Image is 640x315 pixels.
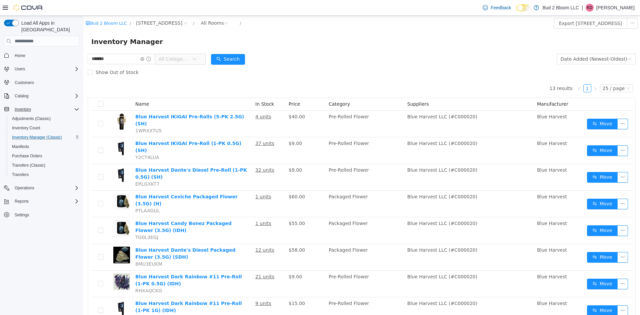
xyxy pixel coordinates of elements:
span: Inventory Manager (Classic) [9,133,79,141]
span: RHXAQCKG [52,272,79,278]
span: Blue Harvest LLC (#C000020) [324,152,394,157]
button: Customers [1,78,82,87]
td: Pre-Rolled Flower [243,282,321,308]
span: In Stock [172,86,191,91]
span: Purchase Orders [9,152,79,160]
td: Pre-Rolled Flower [243,122,321,148]
span: / [157,5,158,10]
button: Users [1,64,82,74]
span: Customers [12,78,79,87]
span: Home [15,53,25,58]
a: Feedback [480,1,514,14]
span: Blue Harvest [454,152,484,157]
i: icon: info-circle [63,41,68,46]
td: Pre-Rolled Flower [243,95,321,122]
a: Inventory Count [9,124,43,132]
div: Kyle Dellamo [586,4,594,12]
span: Home [12,51,79,59]
button: Catalog [12,92,31,100]
span: Settings [15,212,29,218]
span: Manufacturer [454,86,485,91]
button: icon: swapMove [504,183,534,194]
li: Previous Page [492,69,500,77]
span: Name [52,86,66,91]
span: $9.00 [205,152,219,157]
a: Purchase Orders [9,152,45,160]
span: TG0L3EGJ [52,219,75,224]
u: 1 units [172,205,188,210]
input: Dark Mode [516,4,530,11]
span: Users [12,65,79,73]
img: Blue Harvest Dante's Diesel Pre-Roll (1-PK 0.5G) (SH) hero shot [30,151,47,168]
span: Blue Harvest [454,285,484,290]
span: Operations [12,184,79,192]
span: Customers [15,80,34,85]
nav: Complex example [4,48,79,237]
td: Pre-Rolled Flower [243,148,321,175]
a: Home [12,52,28,60]
a: Blue Harvest Candy Bonez Packaged Flower (3.5G) (IDH) [52,205,148,217]
button: Inventory Count [7,123,82,133]
button: icon: ellipsis [534,263,545,274]
img: Blue Harvest Candy Bonez Packaged Flower (3.5G) (IDH) hero shot [30,204,47,221]
span: ERLGXKT7 [52,166,76,171]
button: icon: swapMove [504,290,534,300]
button: icon: ellipsis [534,290,545,300]
button: Export [STREET_ADDRESS] [470,2,544,13]
button: icon: swapMove [504,210,534,220]
span: Blue Harvest [454,98,484,104]
button: icon: searchSearch [128,38,162,49]
span: Blue Harvest [454,232,484,237]
span: Blue Harvest LLC (#C000020) [324,125,394,130]
span: 8MU3EUKM [52,246,79,251]
i: icon: close-circle [57,41,61,45]
span: RV7RJZ60 [52,299,75,304]
i: icon: down [109,41,113,46]
a: Adjustments (Classic) [9,115,53,123]
button: Inventory [1,105,82,114]
span: Settings [12,211,79,219]
span: $60.00 [205,178,222,184]
a: Settings [12,211,32,219]
a: Blue Harvest IKIGAI Pre-Rolls (5-PK 2.5G) (SH) [52,98,161,111]
span: $9.00 [205,125,219,130]
button: icon: ellipsis [534,103,545,114]
p: [PERSON_NAME] [596,4,635,12]
img: Blue Harvest Ceviche Packaged Flower (3.5G) (H) hero shot [30,178,47,194]
a: Manifests [9,143,32,151]
span: / [110,5,111,10]
i: icon: down [544,41,548,46]
span: Adjustments (Classic) [12,116,51,121]
button: icon: swapMove [504,130,534,140]
u: 37 units [172,125,191,130]
span: Y2CT4LUA [52,139,76,144]
button: icon: ellipsis [544,2,554,13]
span: Blue Harvest [454,125,484,130]
button: icon: swapMove [504,103,534,114]
span: Blue Harvest [454,178,484,184]
span: $40.00 [205,98,222,104]
td: Pre-Rolled Flower [243,255,321,282]
button: Home [1,50,82,60]
button: Reports [1,197,82,206]
i: icon: left [494,71,498,75]
span: Inventory Count [9,124,79,132]
span: All Categories [75,40,106,47]
img: Blue Harvest Dante's Diesel Packaged Flower (3.5G) (SDH) hero shot [30,231,47,248]
button: Inventory [12,105,34,113]
span: Transfers [12,172,29,177]
u: 12 units [172,232,191,237]
span: Inventory Manager (Classic) [12,135,62,140]
a: Transfers (Classic) [9,161,48,169]
button: Transfers (Classic) [7,161,82,170]
i: icon: right [510,71,514,75]
span: Price [205,86,217,91]
span: Blue Harvest LLC (#C000020) [324,98,394,104]
a: icon: shopBud 2 Bloom LLC [2,5,44,10]
u: 4 units [172,98,188,104]
span: PTLAAGUL [52,192,76,198]
span: $15.00 [205,285,222,290]
li: 1 [500,69,508,77]
button: Purchase Orders [7,151,82,161]
span: / [46,5,48,10]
